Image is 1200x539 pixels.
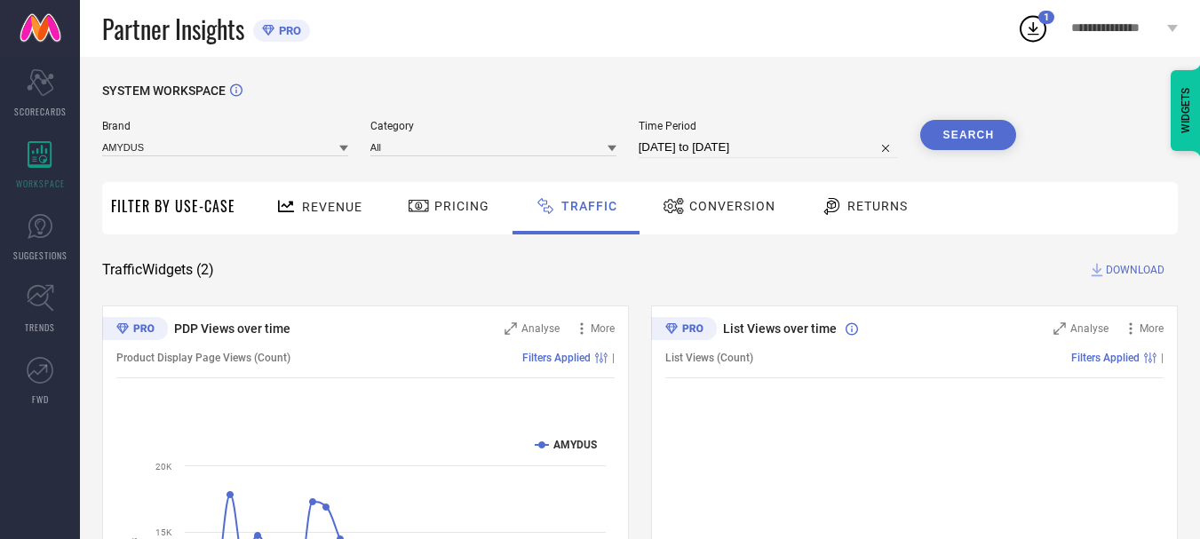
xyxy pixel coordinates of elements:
[1140,322,1164,335] span: More
[174,321,290,336] span: PDP Views over time
[847,199,908,213] span: Returns
[1070,322,1109,335] span: Analyse
[920,120,1016,150] button: Search
[522,352,591,364] span: Filters Applied
[434,199,489,213] span: Pricing
[689,199,775,213] span: Conversion
[1161,352,1164,364] span: |
[155,462,172,472] text: 20K
[651,317,717,344] div: Premium
[612,352,615,364] span: |
[723,321,837,336] span: List Views over time
[16,177,65,190] span: WORKSPACE
[102,317,168,344] div: Premium
[639,120,899,132] span: Time Period
[521,322,560,335] span: Analyse
[102,261,214,279] span: Traffic Widgets ( 2 )
[561,199,617,213] span: Traffic
[553,439,597,451] text: AMYDUS
[302,200,362,214] span: Revenue
[102,120,348,132] span: Brand
[370,120,616,132] span: Category
[1106,261,1164,279] span: DOWNLOAD
[1044,12,1049,23] span: 1
[111,195,235,217] span: Filter By Use-Case
[32,392,49,406] span: FWD
[1071,352,1140,364] span: Filters Applied
[155,527,172,537] text: 15K
[102,11,244,47] span: Partner Insights
[505,322,517,335] svg: Zoom
[591,322,615,335] span: More
[1017,12,1049,44] div: Open download list
[102,83,226,98] span: SYSTEM WORKSPACE
[116,352,290,364] span: Product Display Page Views (Count)
[1053,322,1066,335] svg: Zoom
[13,249,68,262] span: SUGGESTIONS
[639,137,899,158] input: Select time period
[25,321,55,334] span: TRENDS
[274,24,301,37] span: PRO
[665,352,753,364] span: List Views (Count)
[14,105,67,118] span: SCORECARDS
